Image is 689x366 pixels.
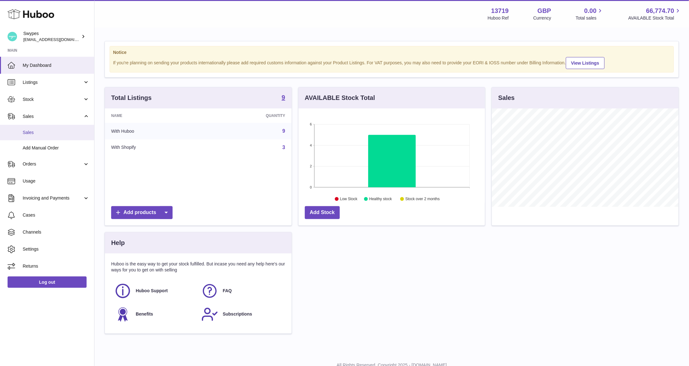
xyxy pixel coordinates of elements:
a: 66,774.70 AVAILABLE Stock Total [628,7,681,21]
span: 66,774.70 [646,7,674,15]
span: Invoicing and Payments [23,195,83,201]
a: 9 [282,94,285,102]
text: 6 [310,122,312,126]
text: Healthy stock [369,197,392,201]
strong: Notice [113,49,670,55]
span: Settings [23,246,89,252]
span: Returns [23,263,89,269]
div: Currency [533,15,551,21]
span: Total sales [576,15,604,21]
text: 2 [310,165,312,168]
span: My Dashboard [23,62,89,68]
span: Listings [23,79,83,85]
span: Subscriptions [223,311,252,317]
span: Sales [23,130,89,136]
span: Channels [23,229,89,235]
span: AVAILABLE Stock Total [628,15,681,21]
a: View Listings [566,57,605,69]
th: Name [105,108,206,123]
td: With Huboo [105,123,206,139]
a: Log out [8,276,87,288]
a: Subscriptions [201,306,282,323]
text: 0 [310,185,312,189]
span: Stock [23,96,83,102]
a: 0.00 Total sales [576,7,604,21]
span: FAQ [223,288,232,294]
span: Benefits [136,311,153,317]
text: 4 [310,143,312,147]
text: Low Stock [340,197,358,201]
a: Add products [111,206,173,219]
a: Benefits [114,306,195,323]
a: Huboo Support [114,282,195,299]
span: Sales [23,113,83,119]
img: hello@swypes.co.uk [8,32,17,41]
h3: AVAILABLE Stock Total [305,94,375,102]
p: Huboo is the easy way to get your stock fulfilled. But incase you need any help here's our ways f... [111,261,285,273]
span: 0.00 [584,7,597,15]
h3: Help [111,239,125,247]
strong: 9 [282,94,285,101]
strong: GBP [538,7,551,15]
span: Huboo Support [136,288,168,294]
h3: Total Listings [111,94,152,102]
span: [EMAIL_ADDRESS][DOMAIN_NAME] [23,37,93,42]
a: 9 [282,128,285,134]
a: Add Stock [305,206,340,219]
span: Add Manual Order [23,145,89,151]
span: Orders [23,161,83,167]
div: If you're planning on sending your products internationally please add required customs informati... [113,56,670,69]
div: Huboo Ref [488,15,509,21]
span: Usage [23,178,89,184]
div: Swypes [23,31,80,43]
span: Cases [23,212,89,218]
a: 3 [282,145,285,150]
a: FAQ [201,282,282,299]
text: Stock over 2 months [405,197,440,201]
strong: 13719 [491,7,509,15]
td: With Shopify [105,139,206,156]
h3: Sales [498,94,515,102]
th: Quantity [206,108,292,123]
